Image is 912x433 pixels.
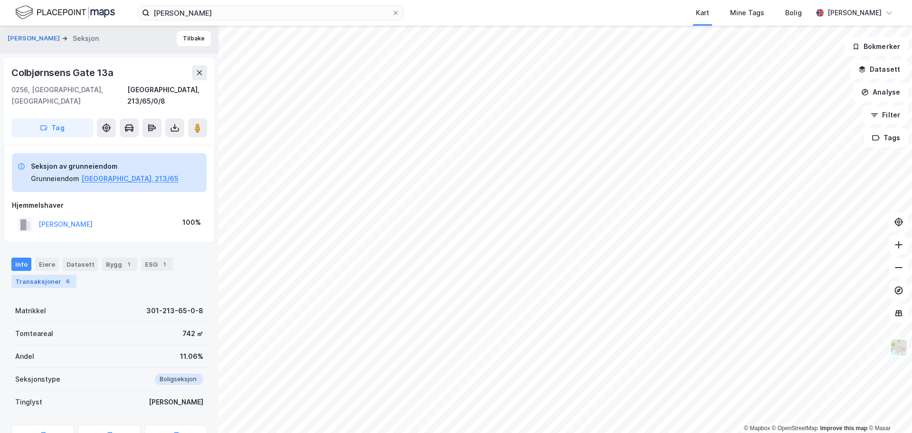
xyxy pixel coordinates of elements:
div: Matrikkel [15,305,46,317]
div: Bygg [102,258,137,271]
div: Seksjon [73,33,99,44]
img: logo.f888ab2527a4732fd821a326f86c7f29.svg [15,4,115,21]
div: Tinglyst [15,396,42,408]
div: Colbjørnsens Gate 13a [11,65,115,80]
div: Info [11,258,31,271]
div: 0256, [GEOGRAPHIC_DATA], [GEOGRAPHIC_DATA] [11,84,127,107]
div: ESG [141,258,173,271]
button: Tag [11,118,93,137]
button: Tags [864,128,908,147]
div: Bolig [785,7,802,19]
button: Bokmerker [844,37,908,56]
div: Tomteareal [15,328,53,339]
div: Hjemmelshaver [12,200,207,211]
div: Mine Tags [730,7,764,19]
div: Grunneiendom [31,173,79,184]
div: Eiere [35,258,59,271]
div: 100% [182,217,201,228]
img: Z [890,338,908,356]
button: Analyse [853,83,908,102]
a: Mapbox [744,425,770,432]
iframe: Chat Widget [864,387,912,433]
div: Kart [696,7,709,19]
button: Tilbake [177,31,211,46]
div: 6 [63,277,73,286]
button: [PERSON_NAME] [8,34,62,43]
div: Seksjonstype [15,374,60,385]
div: Seksjon av grunneiendom [31,161,179,172]
div: [PERSON_NAME] [827,7,882,19]
button: Filter [863,106,908,125]
div: 301-213-65-0-8 [146,305,203,317]
div: Transaksjoner [11,275,76,288]
a: OpenStreetMap [772,425,818,432]
div: 742 ㎡ [182,328,203,339]
div: Datasett [63,258,98,271]
div: 1 [160,260,169,269]
div: [GEOGRAPHIC_DATA], 213/65/0/8 [127,84,207,107]
input: Søk på adresse, matrikkel, gårdeiere, leietakere eller personer [150,6,392,20]
button: [GEOGRAPHIC_DATA], 213/65 [81,173,179,184]
div: [PERSON_NAME] [149,396,203,408]
div: 11.06% [180,351,203,362]
button: Datasett [850,60,908,79]
div: 1 [124,260,133,269]
div: Andel [15,351,34,362]
a: Improve this map [820,425,867,432]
